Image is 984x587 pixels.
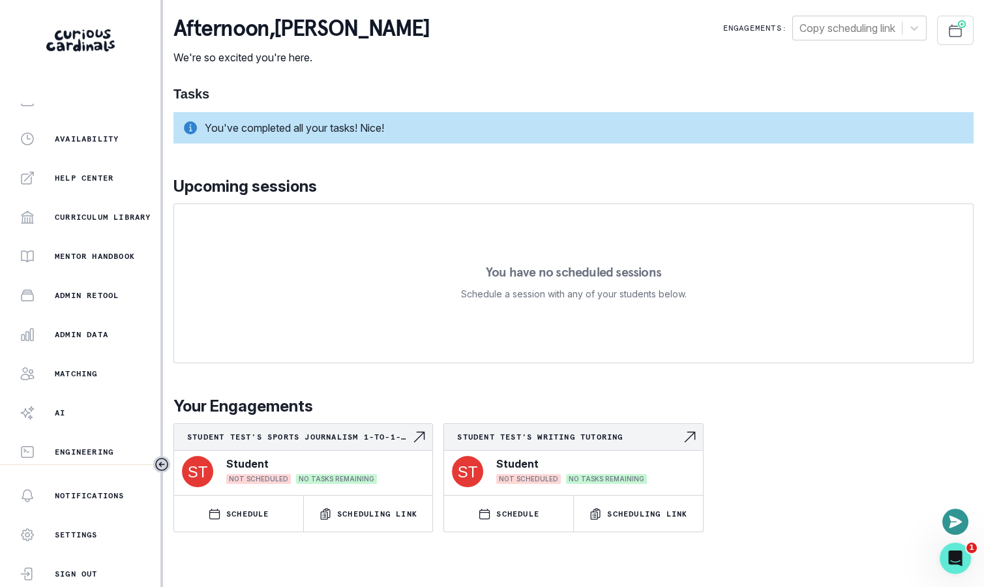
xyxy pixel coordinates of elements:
p: Settings [55,530,98,540]
p: SCHEDULE [496,509,539,519]
p: Matching [55,369,98,379]
p: SCHEDULE [226,509,269,519]
p: Student [226,456,269,472]
a: Student Test's Writing tutoringNavigate to engagement pageStudentNOT SCHEDULEDNO TASKS REMAINING [444,424,702,490]
p: Schedule a session with any of your students below. [461,286,687,302]
button: Toggle sidebar [153,456,170,473]
span: NO TASKS REMAINING [566,474,647,484]
svg: Navigate to engagement page [682,429,698,445]
button: Schedule Sessions [937,16,974,45]
p: Curriculum Library [55,212,151,222]
p: Upcoming sessions [173,175,974,198]
p: We're so excited you're here. [173,50,430,65]
p: afternoon , [PERSON_NAME] [173,16,430,42]
button: Open or close messaging widget [942,509,968,535]
button: SCHEDULE [444,496,573,532]
p: You have no scheduled sessions [486,265,661,278]
a: Student Test's Sports Journalism 1-to-1-courseNavigate to engagement pageStudentNOT SCHEDULEDNO T... [174,424,432,490]
button: Scheduling Link [574,496,703,532]
p: Availability [55,134,119,144]
div: You've completed all your tasks! Nice! [173,112,974,143]
p: Engagements: [723,23,787,33]
span: NOT SCHEDULED [496,474,561,484]
p: Sign Out [55,569,98,579]
p: Help Center [55,173,113,183]
p: Scheduling Link [337,509,417,519]
p: Your Engagements [173,395,974,418]
p: Student Test's Writing tutoring [457,432,681,442]
span: 1 [966,543,977,553]
span: NOT SCHEDULED [226,474,291,484]
p: Scheduling Link [607,509,687,519]
button: SCHEDULE [174,496,303,532]
svg: Navigate to engagement page [411,429,427,445]
img: Curious Cardinals Logo [46,29,115,52]
iframe: Intercom live chat [940,543,971,574]
p: Notifications [55,490,125,501]
p: Admin Data [55,329,108,340]
p: Engineering [55,447,113,457]
p: Student Test's Sports Journalism 1-to-1-course [187,432,411,442]
img: svg [452,456,483,487]
p: Mentor Handbook [55,251,135,262]
button: Scheduling Link [304,496,433,532]
img: svg [182,456,213,487]
h1: Tasks [173,86,974,102]
p: Student [496,456,539,472]
p: AI [55,408,65,418]
span: NO TASKS REMAINING [296,474,377,484]
p: Admin Retool [55,290,119,301]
